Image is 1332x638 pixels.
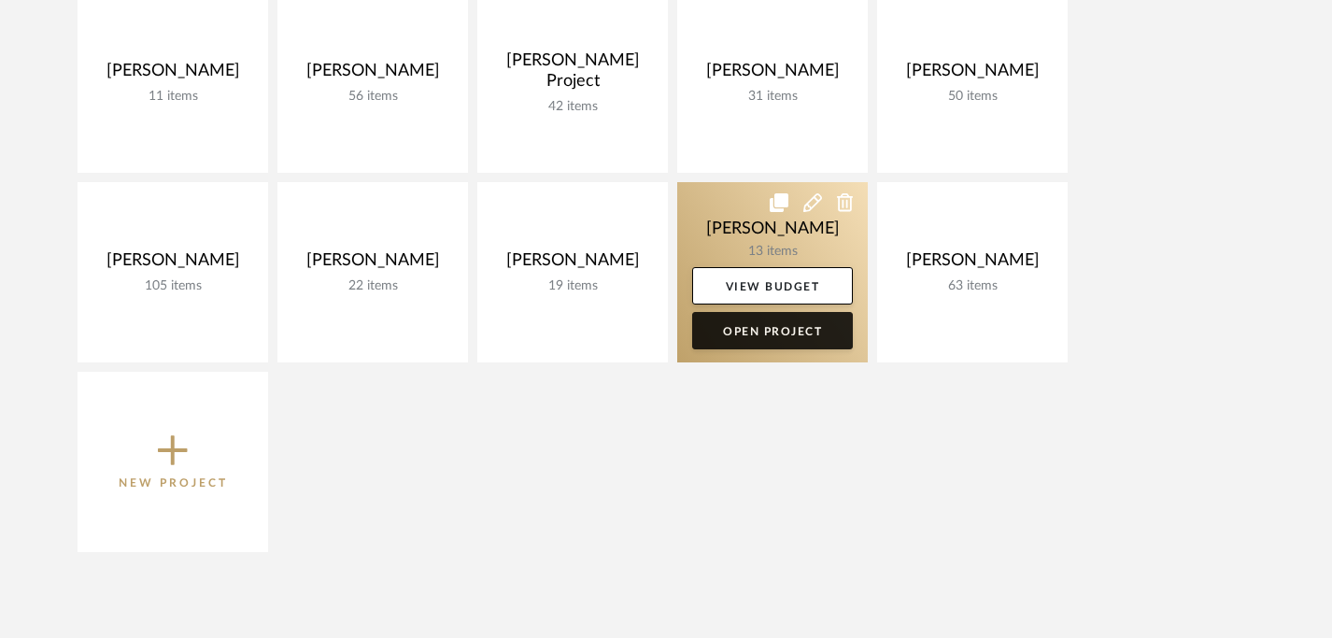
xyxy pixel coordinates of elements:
[692,312,853,349] a: Open Project
[292,89,453,105] div: 56 items
[692,61,853,89] div: [PERSON_NAME]
[692,267,853,305] a: View Budget
[292,61,453,89] div: [PERSON_NAME]
[92,250,253,278] div: [PERSON_NAME]
[119,474,228,492] p: New Project
[692,89,853,105] div: 31 items
[492,250,653,278] div: [PERSON_NAME]
[492,50,653,99] div: [PERSON_NAME] Project
[292,250,453,278] div: [PERSON_NAME]
[492,99,653,115] div: 42 items
[92,89,253,105] div: 11 items
[292,278,453,294] div: 22 items
[78,372,268,552] button: New Project
[492,278,653,294] div: 19 items
[92,278,253,294] div: 105 items
[892,250,1053,278] div: [PERSON_NAME]
[892,89,1053,105] div: 50 items
[92,61,253,89] div: [PERSON_NAME]
[892,61,1053,89] div: [PERSON_NAME]
[892,278,1053,294] div: 63 items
